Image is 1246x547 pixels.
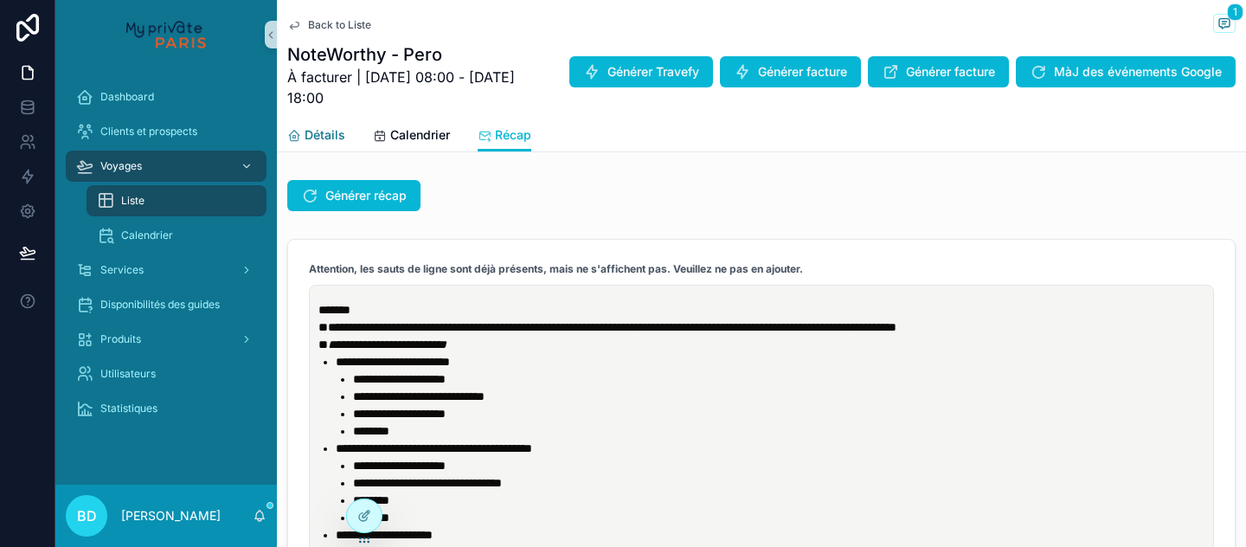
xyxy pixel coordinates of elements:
[287,67,554,108] span: À facturer | [DATE] 08:00 - [DATE] 18:00
[100,367,156,381] span: Utilisateurs
[720,56,861,87] button: Générer facture
[478,119,531,152] a: Récap
[287,18,371,32] a: Back to Liste
[495,126,531,144] span: Récap
[390,126,450,144] span: Calendrier
[868,56,1009,87] button: Générer facture
[100,263,144,277] span: Services
[66,393,267,424] a: Statistiques
[100,90,154,104] span: Dashboard
[373,119,450,154] a: Calendrier
[66,254,267,286] a: Services
[1054,63,1222,80] span: MàJ des événements Google
[100,402,157,415] span: Statistiques
[1016,56,1236,87] button: MàJ des événements Google
[100,125,197,138] span: Clients et prospects
[66,81,267,113] a: Dashboard
[77,505,97,526] span: BD
[66,151,267,182] a: Voyages
[87,185,267,216] a: Liste
[66,324,267,355] a: Produits
[126,21,205,48] img: App logo
[66,289,267,320] a: Disponibilités des guides
[121,194,145,208] span: Liste
[121,507,221,524] p: [PERSON_NAME]
[100,332,141,346] span: Produits
[66,358,267,389] a: Utilisateurs
[66,116,267,147] a: Clients et prospects
[607,63,699,80] span: Générer Travefy
[287,180,421,211] button: Générer récap
[305,126,345,144] span: Détails
[308,18,371,32] span: Back to Liste
[287,42,554,67] h1: NoteWorthy - Pero
[1213,14,1236,35] button: 1
[121,228,173,242] span: Calendrier
[906,63,995,80] span: Générer facture
[1227,3,1243,21] span: 1
[55,69,277,447] div: scrollable content
[309,262,803,276] strong: Attention, les sauts de ligne sont déjà présents, mais ne s'affichent pas. Veuillez ne pas en ajo...
[87,220,267,251] a: Calendrier
[325,187,407,204] span: Générer récap
[758,63,847,80] span: Générer facture
[287,119,345,154] a: Détails
[569,56,713,87] button: Générer Travefy
[100,298,220,312] span: Disponibilités des guides
[100,159,142,173] span: Voyages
